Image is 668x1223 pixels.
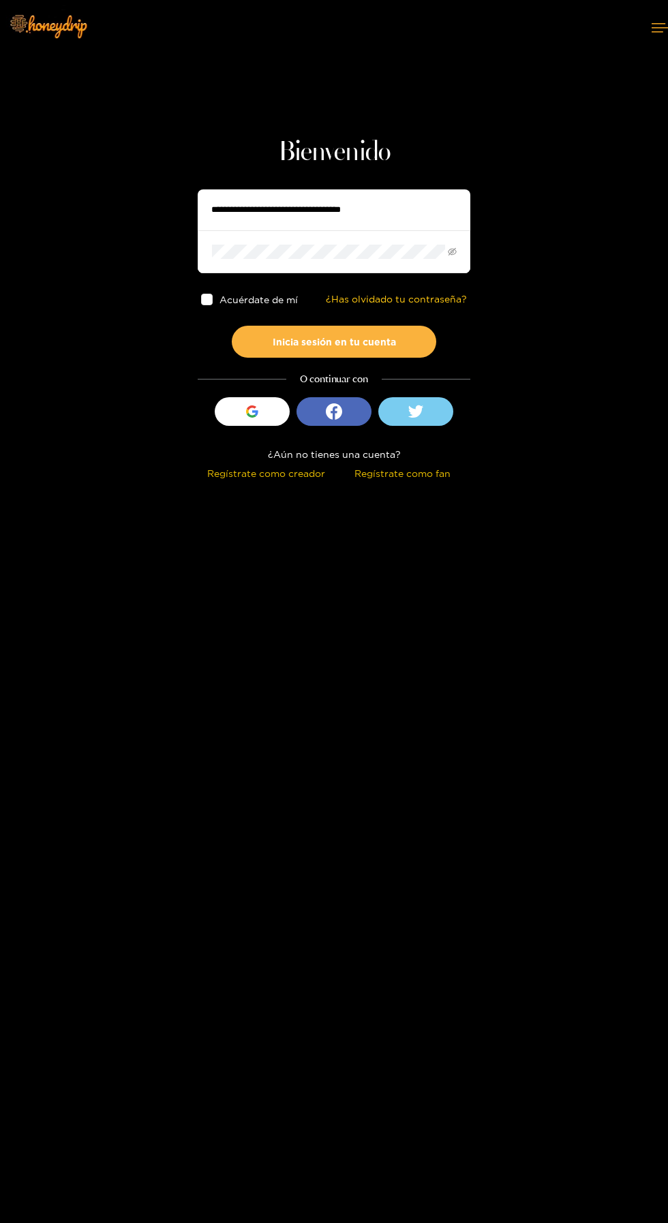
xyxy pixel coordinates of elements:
[232,326,436,358] button: Inicia sesión en tu cuenta
[326,294,467,304] font: ¿Has olvidado tu contraseña?
[268,449,401,459] font: ¿Aún no tienes una cuenta?
[219,294,298,305] font: Acuérdate de mí
[448,247,457,256] span: ojo invisible
[278,139,391,166] font: Bienvenido
[354,468,451,478] font: Regístrate como fan
[300,373,368,385] font: O continuar con
[273,337,396,347] font: Inicia sesión en tu cuenta
[207,468,325,478] font: Regístrate como creador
